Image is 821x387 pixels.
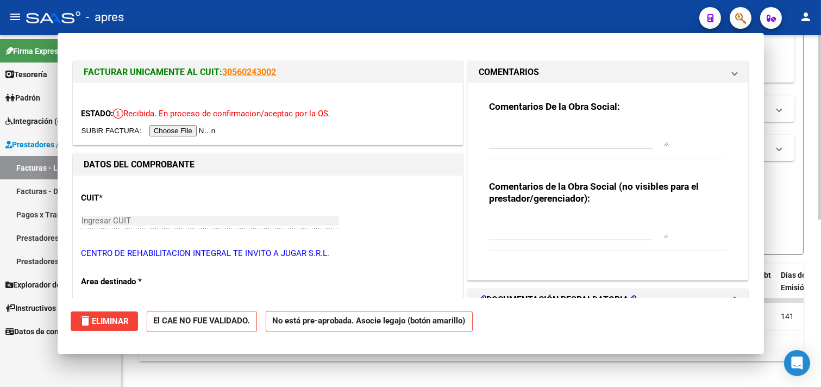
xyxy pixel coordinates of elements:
span: FACTURAR UNICAMENTE AL CUIT: [84,67,223,77]
span: Prestadores / Proveedores [5,139,104,151]
span: Explorador de Archivos [5,279,92,291]
p: CUIT [82,192,193,204]
p: Area destinado * [82,276,193,288]
strong: No está pre-aprobada. Asocie legajo (botón amarillo) [266,311,473,332]
span: Recibida. En proceso de confirmacion/aceptac por la OS. [114,109,331,118]
span: Tesorería [5,68,47,80]
span: Eliminar [79,316,129,326]
strong: Comentarios De la Obra Social: [489,101,620,112]
h1: COMENTARIOS [479,66,539,79]
a: 30560243002 [223,67,277,77]
span: Días desde Emisión [781,271,819,292]
div: COMENTARIOS [468,83,748,280]
mat-icon: menu [9,10,22,23]
strong: El CAE NO FUE VALIDADO. [147,311,257,332]
span: 141 [781,312,794,321]
span: Datos de contacto [5,326,77,338]
span: Firma Express [5,45,62,57]
p: CENTRO DE REHABILITACION INTEGRAL TE INVITO A JUGAR S.R.L. [82,247,454,260]
span: Padrón [5,92,40,104]
span: - apres [86,5,124,29]
div: Open Intercom Messenger [784,350,810,376]
strong: DATOS DEL COMPROBANTE [84,159,195,170]
h1: DOCUMENTACIÓN RESPALDATORIA [479,294,636,307]
mat-expansion-panel-header: COMENTARIOS [468,61,748,83]
mat-icon: delete [79,314,92,327]
span: ESTADO: [82,109,114,118]
strong: Comentarios de la Obra Social (no visibles para el prestador/gerenciador): [489,181,699,204]
mat-expansion-panel-header: DOCUMENTACIÓN RESPALDATORIA [468,289,748,311]
span: Integración (discapacidad) [5,115,106,127]
span: Instructivos [5,302,56,314]
mat-icon: person [799,10,812,23]
button: Eliminar [71,311,138,331]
